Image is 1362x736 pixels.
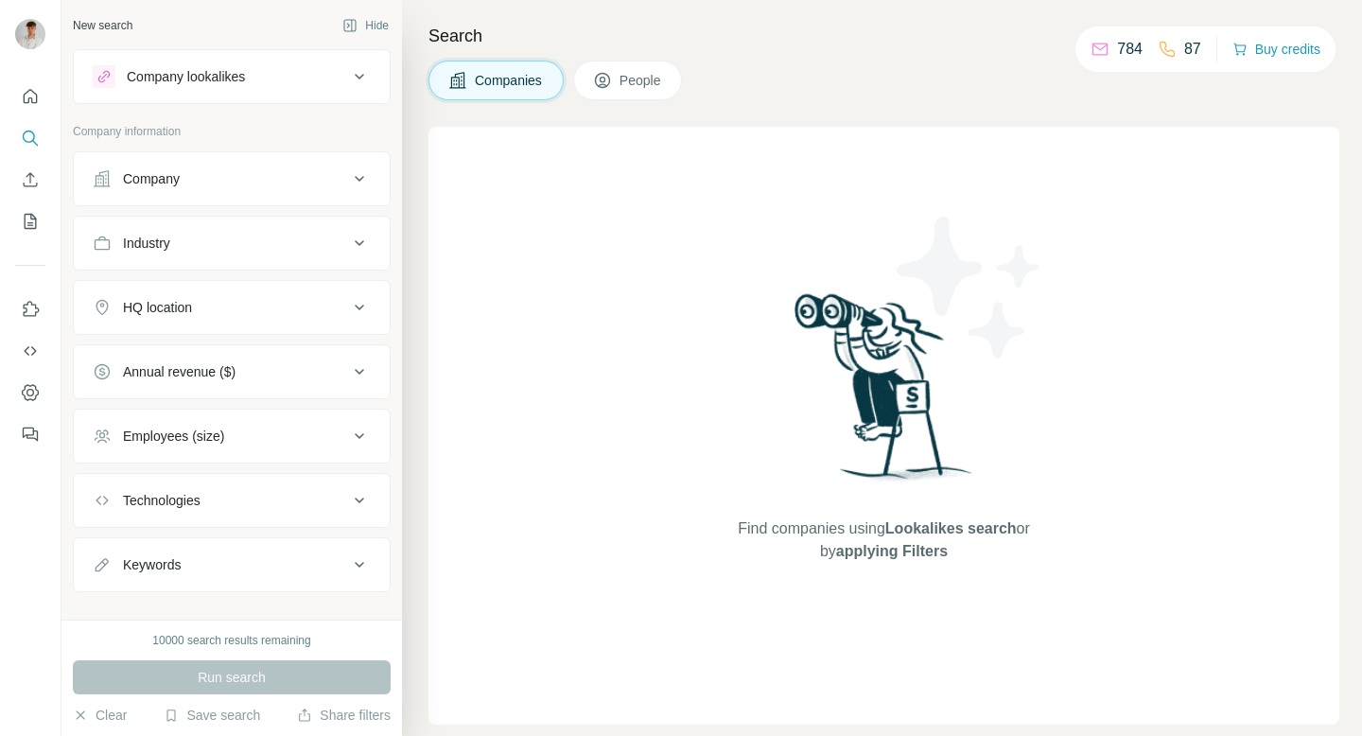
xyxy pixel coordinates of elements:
[15,417,45,451] button: Feedback
[123,362,236,381] div: Annual revenue ($)
[297,706,391,725] button: Share filters
[74,54,390,99] button: Company lookalikes
[15,204,45,238] button: My lists
[74,220,390,266] button: Industry
[74,413,390,459] button: Employees (size)
[123,298,192,317] div: HQ location
[123,169,180,188] div: Company
[127,67,245,86] div: Company lookalikes
[1117,38,1143,61] p: 784
[15,334,45,368] button: Use Surfe API
[15,163,45,197] button: Enrich CSV
[475,71,544,90] span: Companies
[329,11,402,40] button: Hide
[74,285,390,330] button: HQ location
[123,234,170,253] div: Industry
[15,19,45,49] img: Avatar
[884,202,1055,373] img: Surfe Illustration - Stars
[74,349,390,394] button: Annual revenue ($)
[885,520,1017,536] span: Lookalikes search
[123,491,201,510] div: Technologies
[74,156,390,202] button: Company
[123,427,224,446] div: Employees (size)
[73,706,127,725] button: Clear
[73,17,132,34] div: New search
[15,79,45,114] button: Quick start
[15,376,45,410] button: Dashboard
[152,632,310,649] div: 10000 search results remaining
[15,121,45,155] button: Search
[74,542,390,587] button: Keywords
[74,478,390,523] button: Technologies
[123,555,181,574] div: Keywords
[786,289,983,499] img: Surfe Illustration - Woman searching with binoculars
[428,23,1339,49] h4: Search
[1184,38,1201,61] p: 87
[73,123,391,140] p: Company information
[836,543,948,559] span: applying Filters
[164,706,260,725] button: Save search
[620,71,663,90] span: People
[15,292,45,326] button: Use Surfe on LinkedIn
[732,517,1035,563] span: Find companies using or by
[1232,36,1320,62] button: Buy credits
